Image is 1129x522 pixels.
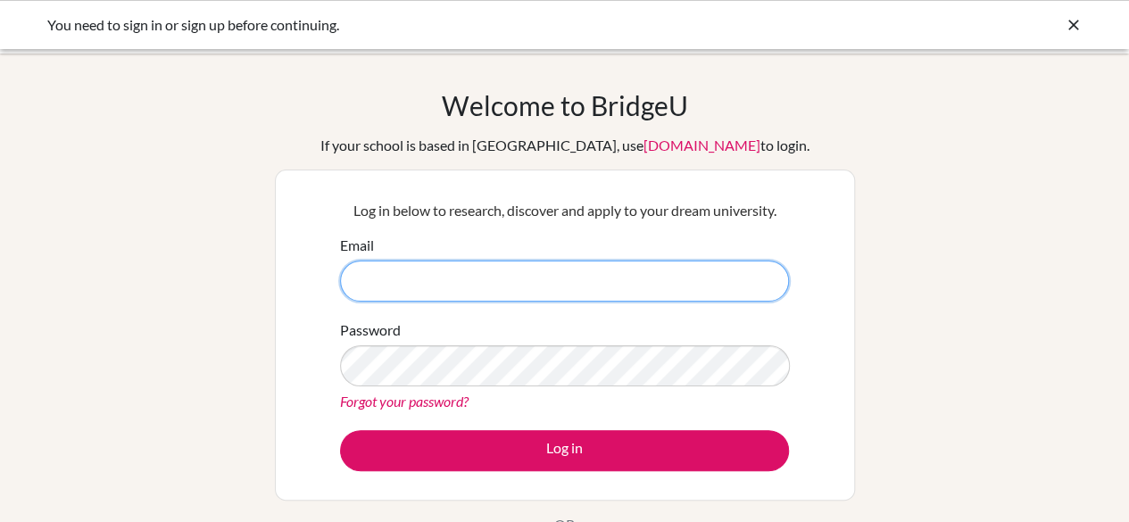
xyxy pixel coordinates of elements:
p: Log in below to research, discover and apply to your dream university. [340,200,789,221]
a: [DOMAIN_NAME] [643,137,760,153]
label: Password [340,319,401,341]
button: Log in [340,430,789,471]
h1: Welcome to BridgeU [442,89,688,121]
a: Forgot your password? [340,393,469,410]
div: If your school is based in [GEOGRAPHIC_DATA], use to login. [320,135,809,156]
div: You need to sign in or sign up before continuing. [47,14,815,36]
label: Email [340,235,374,256]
